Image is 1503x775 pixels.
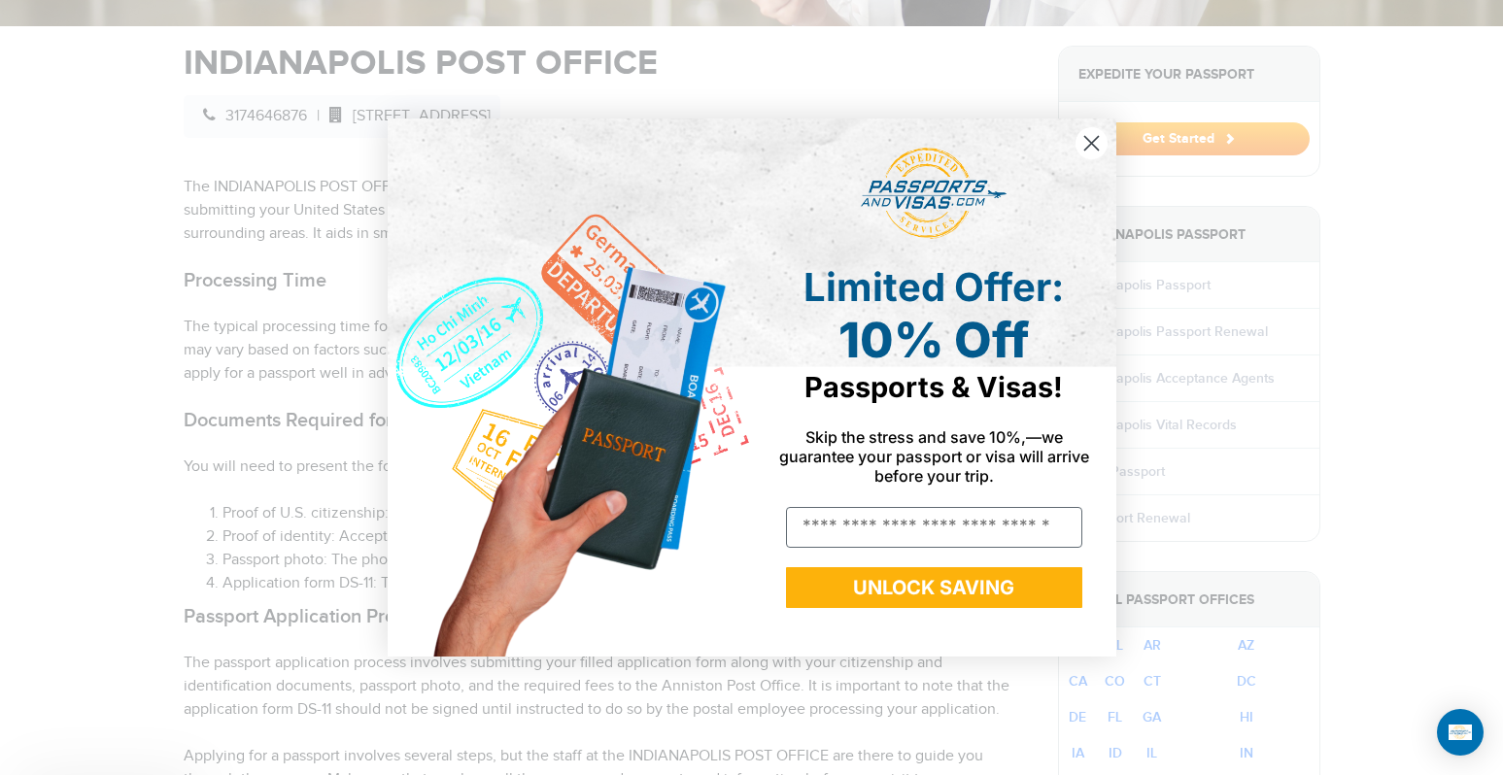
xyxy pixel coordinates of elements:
span: Passports & Visas! [804,370,1063,404]
span: 10% Off [838,311,1029,369]
span: Skip the stress and save 10%,—we guarantee your passport or visa will arrive before your trip. [779,427,1089,486]
button: UNLOCK SAVING [786,567,1082,608]
img: passports and visas [861,148,1007,239]
button: Close dialog [1075,126,1109,160]
div: Open Intercom Messenger [1437,709,1484,756]
span: Limited Offer: [803,263,1064,311]
img: de9cda0d-0715-46ca-9a25-073762a91ba7.png [388,118,752,656]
